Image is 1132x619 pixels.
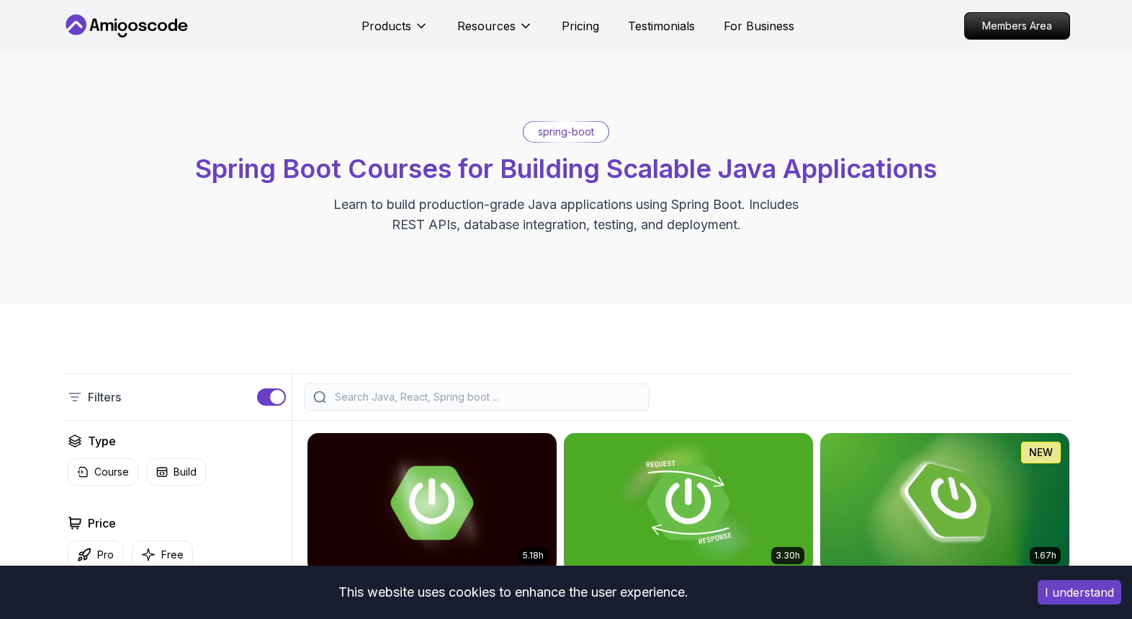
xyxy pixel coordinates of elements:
h2: Price [88,515,116,532]
button: Resources [457,17,533,46]
p: Build [174,465,197,479]
a: Members Area [964,12,1070,40]
p: Pro [97,548,114,562]
button: Build [147,458,206,486]
p: Members Area [965,13,1069,39]
div: This website uses cookies to enhance the user experience. [11,576,1016,608]
button: Products [361,17,428,46]
p: Course [94,465,129,479]
p: Learn to build production-grade Java applications using Spring Boot. Includes REST APIs, database... [324,195,808,235]
p: spring-boot [538,125,594,139]
img: Spring Boot for Beginners card [820,433,1069,573]
button: Course [68,458,138,486]
p: Filters [88,388,121,406]
img: Advanced Spring Boot card [307,433,557,573]
p: NEW [1029,445,1053,460]
p: 5.18h [523,550,544,561]
p: Free [161,548,184,562]
p: 3.30h [776,550,800,561]
a: Pricing [562,17,599,35]
p: Products [361,17,411,35]
a: For Business [724,17,794,35]
button: Accept cookies [1038,580,1121,605]
h2: Type [88,432,116,450]
button: Free [132,540,193,569]
button: Pro [68,540,123,569]
p: 1.67h [1034,550,1056,561]
a: Testimonials [628,17,695,35]
img: Building APIs with Spring Boot card [564,433,813,573]
input: Search Java, React, Spring boot ... [332,390,640,404]
span: Spring Boot Courses for Building Scalable Java Applications [195,153,937,184]
p: Resources [457,17,516,35]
